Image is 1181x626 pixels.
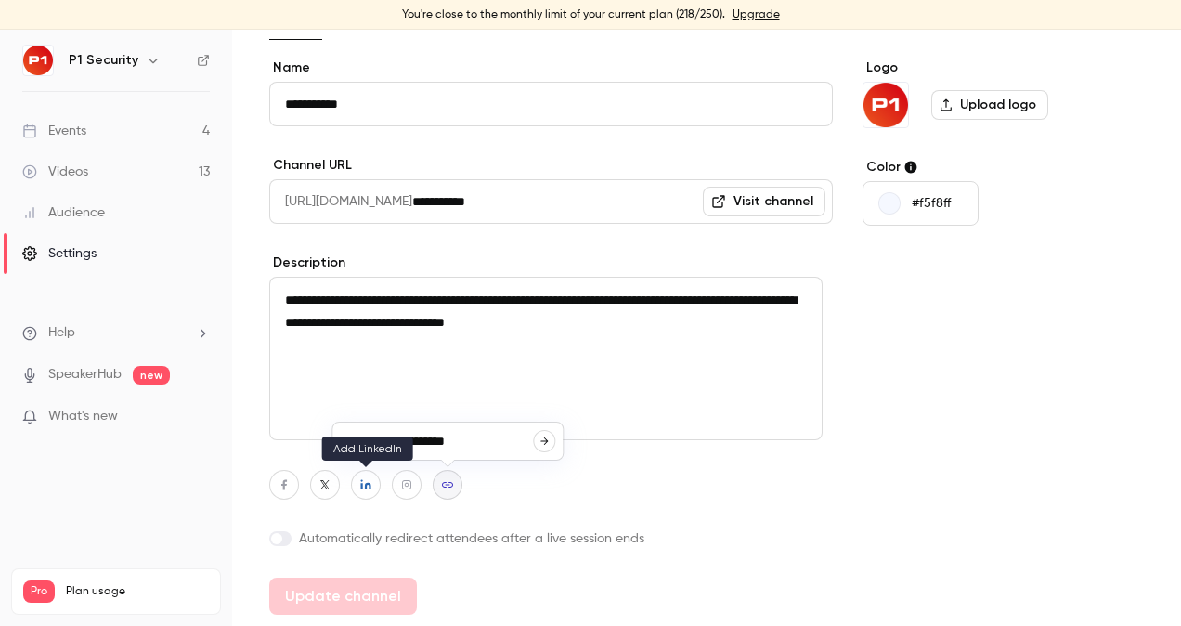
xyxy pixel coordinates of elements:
[48,323,75,343] span: Help
[269,179,412,224] span: [URL][DOMAIN_NAME]
[863,158,1144,176] label: Color
[133,366,170,385] span: new
[22,203,105,222] div: Audience
[912,194,951,213] p: #f5f8ff
[863,59,1144,77] label: Logo
[22,323,210,343] li: help-dropdown-opener
[863,83,908,127] img: P1 Security
[733,7,780,22] a: Upgrade
[269,156,833,175] label: Channel URL
[269,59,833,77] label: Name
[69,51,138,70] h6: P1 Security
[269,529,833,548] label: Automatically redirect attendees after a live session ends
[22,122,86,140] div: Events
[23,580,55,603] span: Pro
[269,254,833,272] label: Description
[863,181,979,226] button: #f5f8ff
[48,407,118,426] span: What's new
[23,46,53,75] img: P1 Security
[703,187,825,216] a: Visit channel
[66,584,209,599] span: Plan usage
[22,244,97,263] div: Settings
[22,163,88,181] div: Videos
[931,90,1048,120] label: Upload logo
[48,365,122,385] a: SpeakerHub
[863,59,1144,128] section: Logo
